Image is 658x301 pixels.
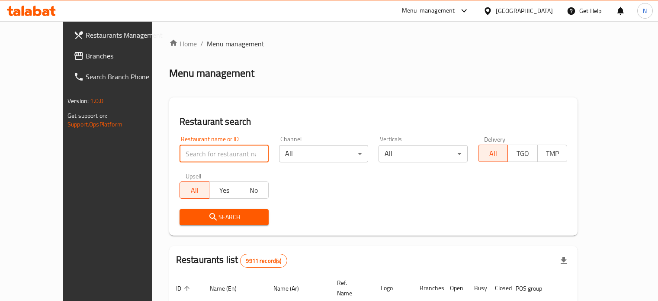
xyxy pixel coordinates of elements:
[209,181,239,199] button: Yes
[511,147,534,160] span: TGO
[273,283,310,294] span: Name (Ar)
[496,6,553,16] div: [GEOGRAPHIC_DATA]
[279,145,368,162] div: All
[200,39,203,49] li: /
[241,257,286,265] span: 9911 record(s)
[86,51,166,61] span: Branches
[180,145,269,162] input: Search for restaurant name or ID..
[90,95,103,107] span: 1.0.0
[169,39,578,49] nav: breadcrumb
[67,119,122,130] a: Support.OpsPlatform
[243,184,265,197] span: No
[186,212,262,223] span: Search
[207,39,264,49] span: Menu management
[183,184,206,197] span: All
[213,184,235,197] span: Yes
[67,45,173,66] a: Branches
[67,95,89,107] span: Version:
[86,71,166,82] span: Search Branch Phone
[379,145,468,162] div: All
[240,254,287,268] div: Total records count
[67,25,173,45] a: Restaurants Management
[541,147,564,160] span: TMP
[507,145,537,162] button: TGO
[478,145,508,162] button: All
[643,6,647,16] span: N
[537,145,567,162] button: TMP
[337,278,363,298] span: Ref. Name
[482,147,504,160] span: All
[484,136,506,142] label: Delivery
[180,181,209,199] button: All
[67,110,107,121] span: Get support on:
[169,39,197,49] a: Home
[176,253,287,268] h2: Restaurants list
[402,6,455,16] div: Menu-management
[180,115,567,128] h2: Restaurant search
[553,250,574,271] div: Export file
[516,283,553,294] span: POS group
[176,283,193,294] span: ID
[67,66,173,87] a: Search Branch Phone
[180,209,269,225] button: Search
[210,283,248,294] span: Name (En)
[239,181,269,199] button: No
[169,66,254,80] h2: Menu management
[86,30,166,40] span: Restaurants Management
[186,173,202,179] label: Upsell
